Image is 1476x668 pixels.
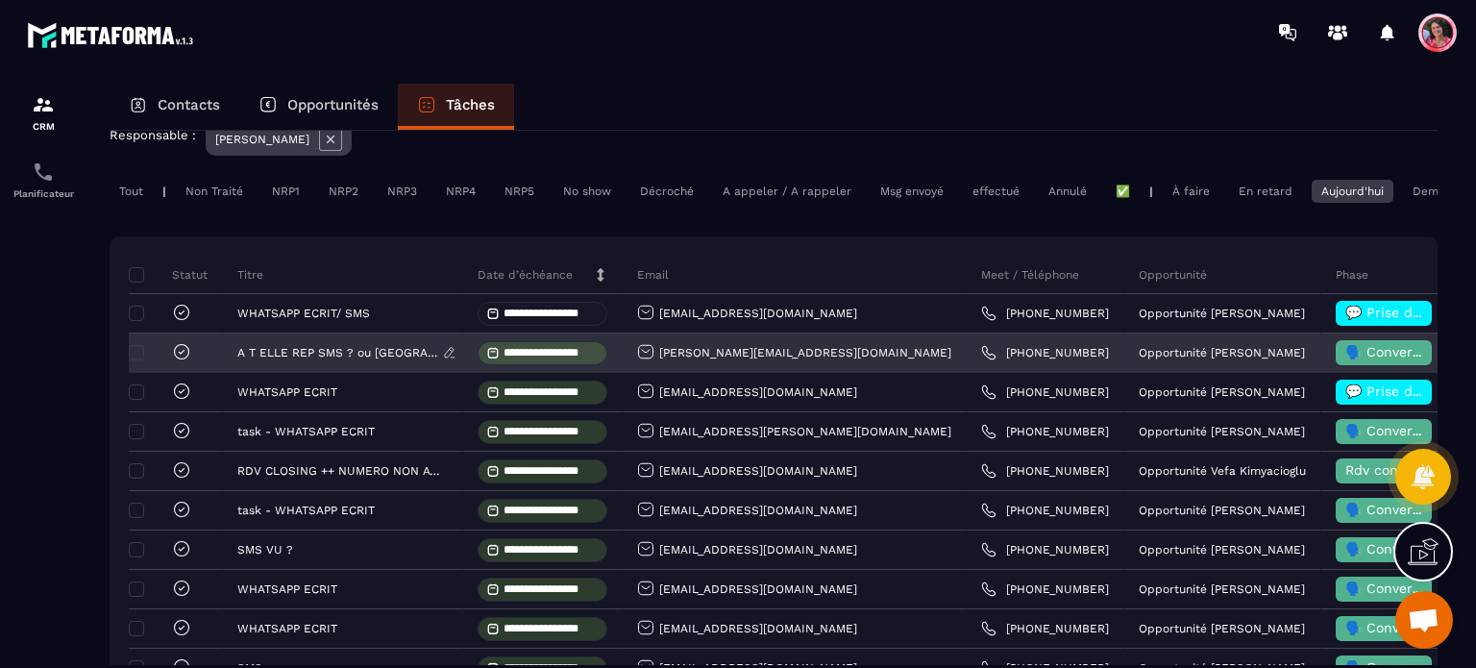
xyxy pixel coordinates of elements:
[237,425,375,438] p: task - WHATSAPP ECRIT
[981,581,1109,597] a: [PHONE_NUMBER]
[1139,464,1306,478] p: Opportunité Vefa Kimyacioglu
[5,121,82,132] p: CRM
[5,146,82,213] a: schedulerschedulerPlanificateur
[237,464,443,478] p: RDV CLOSING ++ NUMERO NON ATTRIBUE
[1345,462,1454,478] span: Rdv confirmé ✅
[1139,346,1305,359] p: Opportunité [PERSON_NAME]
[495,180,544,203] div: NRP5
[27,17,200,53] img: logo
[110,128,196,142] p: Responsable :
[630,180,703,203] div: Décroché
[981,306,1109,321] a: [PHONE_NUMBER]
[237,582,337,596] p: WHATSAPP ECRIT
[398,84,514,130] a: Tâches
[1139,307,1305,320] p: Opportunité [PERSON_NAME]
[446,96,495,113] p: Tâches
[237,543,293,557] p: SMS VU ?
[1039,180,1096,203] div: Annulé
[1395,591,1453,649] div: Ouvrir le chat
[32,161,55,184] img: scheduler
[237,504,375,517] p: task - WHATSAPP ECRIT
[319,180,368,203] div: NRP2
[981,542,1109,557] a: [PHONE_NUMBER]
[1229,180,1302,203] div: En retard
[436,180,485,203] div: NRP4
[215,133,309,146] p: [PERSON_NAME]
[1149,185,1153,198] p: |
[963,180,1029,203] div: effectué
[981,621,1109,636] a: [PHONE_NUMBER]
[981,267,1079,283] p: Meet / Téléphone
[1336,267,1368,283] p: Phase
[981,463,1109,479] a: [PHONE_NUMBER]
[1139,504,1305,517] p: Opportunité [PERSON_NAME]
[981,424,1109,439] a: [PHONE_NUMBER]
[1139,267,1207,283] p: Opportunité
[5,79,82,146] a: formationformationCRM
[237,622,337,635] p: WHATSAPP ECRIT
[1139,385,1305,399] p: Opportunité [PERSON_NAME]
[1403,180,1464,203] div: Demain
[1139,622,1305,635] p: Opportunité [PERSON_NAME]
[110,84,239,130] a: Contacts
[871,180,953,203] div: Msg envoyé
[158,96,220,113] p: Contacts
[981,503,1109,518] a: [PHONE_NUMBER]
[110,180,153,203] div: Tout
[1312,180,1393,203] div: Aujourd'hui
[237,385,337,399] p: WHATSAPP ECRIT
[134,267,208,283] p: Statut
[1163,180,1219,203] div: À faire
[981,384,1109,400] a: [PHONE_NUMBER]
[553,180,621,203] div: No show
[1139,425,1305,438] p: Opportunité [PERSON_NAME]
[237,307,370,320] p: WHATSAPP ECRIT/ SMS
[5,188,82,199] p: Planificateur
[378,180,427,203] div: NRP3
[237,267,263,283] p: Titre
[262,180,309,203] div: NRP1
[637,267,669,283] p: Email
[239,84,398,130] a: Opportunités
[478,267,573,283] p: Date d’échéance
[287,96,379,113] p: Opportunités
[1106,180,1140,203] div: ✅
[981,345,1109,360] a: [PHONE_NUMBER]
[32,93,55,116] img: formation
[162,185,166,198] p: |
[237,346,443,359] p: A T ELLE REP SMS ? ou [GEOGRAPHIC_DATA]?
[176,180,253,203] div: Non Traité
[713,180,861,203] div: A appeler / A rappeler
[1139,582,1305,596] p: Opportunité [PERSON_NAME]
[1139,543,1305,557] p: Opportunité [PERSON_NAME]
